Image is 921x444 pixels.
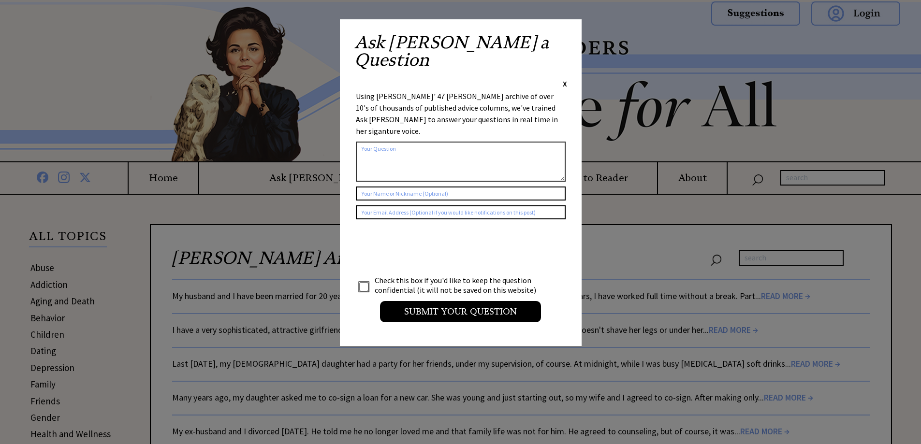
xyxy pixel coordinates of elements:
iframe: reCAPTCHA [356,229,503,267]
h2: Ask [PERSON_NAME] a Question [354,34,567,78]
input: Submit your Question [380,301,541,322]
span: X [563,79,567,88]
input: Your Email Address (Optional if you would like notifications on this post) [356,205,566,219]
td: Check this box if you'd like to keep the question confidential (it will not be saved on this webs... [374,275,545,295]
div: Using [PERSON_NAME]' 47 [PERSON_NAME] archive of over 10's of thousands of published advice colum... [356,90,566,137]
input: Your Name or Nickname (Optional) [356,186,566,201]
